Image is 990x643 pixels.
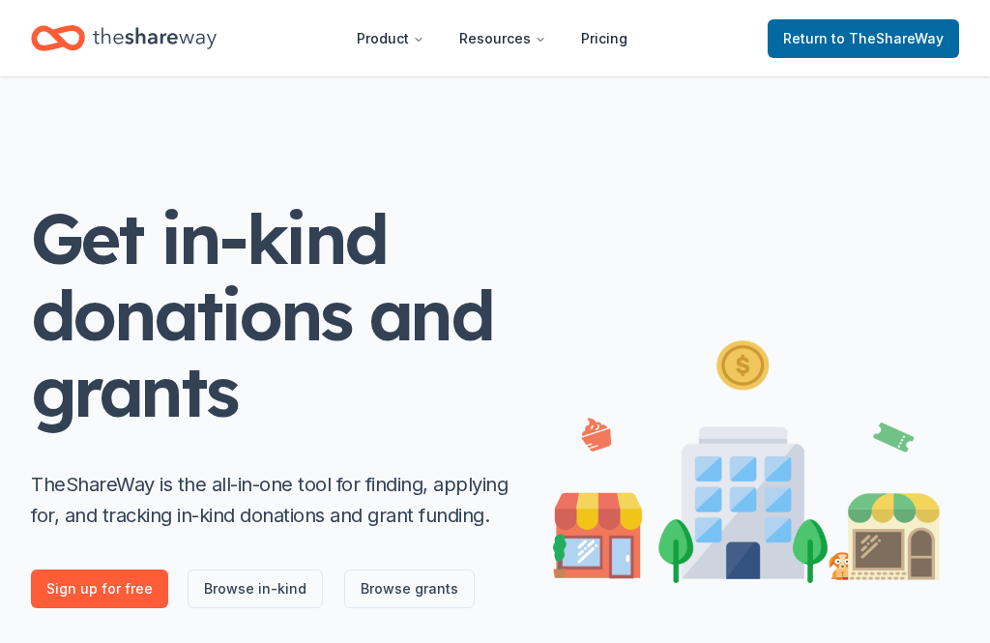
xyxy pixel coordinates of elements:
[768,19,959,58] a: Returnto TheShareWay
[31,15,217,61] a: Home
[31,570,168,608] a: Sign up for free
[566,19,643,58] a: Pricing
[831,30,944,46] span: to TheShareWay
[341,19,440,58] button: Product
[341,15,643,61] nav: Main
[783,27,944,50] span: Return
[31,200,514,430] h1: Get in-kind donations and grants
[553,333,940,583] img: Illustration for landing page
[31,469,514,531] p: TheShareWay is the all-in-one tool for finding, applying for, and tracking in-kind donations and ...
[344,570,475,608] a: Browse grants
[444,19,562,58] button: Resources
[188,570,323,608] a: Browse in-kind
